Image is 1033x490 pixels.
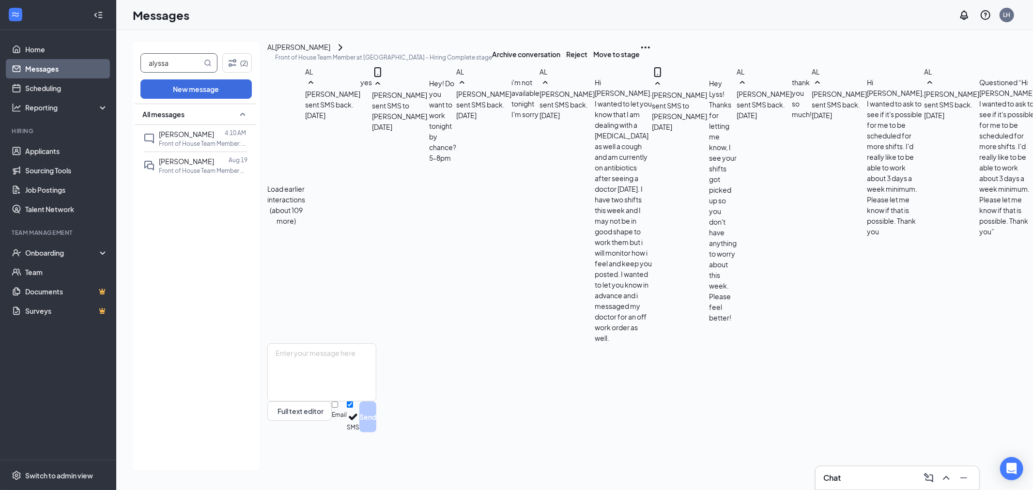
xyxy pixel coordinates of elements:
span: [PERSON_NAME] sent SMS back. [924,90,979,109]
span: yes [360,78,372,87]
p: Aug 19 [229,156,247,164]
svg: Analysis [12,103,21,112]
button: Full text editorPen [267,401,332,421]
div: Open Intercom Messenger [1000,457,1023,480]
h3: Chat [823,473,841,483]
input: SMS [347,401,353,408]
div: AL [456,66,540,77]
svg: Filter [227,57,238,69]
span: [DATE] [540,110,560,121]
button: New message [140,79,252,99]
a: Talent Network [25,199,108,219]
a: Sourcing Tools [25,161,108,180]
button: Filter (2) [222,53,252,73]
a: Home [25,40,108,59]
svg: ChevronUp [940,472,952,484]
div: Onboarding [25,248,100,258]
span: [PERSON_NAME] [159,130,214,138]
a: SurveysCrown [25,301,108,321]
span: Hey Lyss! Thanks for letting me know, I see your shifts got picked up so you don't have anything ... [709,79,737,322]
span: i'm not available tonight I'm sorry [511,78,540,119]
div: LH [1003,11,1011,19]
span: [PERSON_NAME] sent SMS back. [456,90,511,109]
svg: Notifications [958,9,970,21]
svg: SmallChevronUp [305,77,317,89]
span: [PERSON_NAME] sent SMS back. [305,90,360,109]
div: AL [737,66,812,77]
svg: Minimize [958,472,970,484]
svg: UserCheck [12,248,21,258]
div: AL [812,66,924,77]
p: Front of House Team Member: Closer/Nights at [GEOGRAPHIC_DATA] [159,139,246,148]
input: Search [141,54,202,72]
button: Minimize [956,470,971,486]
span: [DATE] [737,110,757,121]
svg: MobileSms [372,66,384,78]
svg: SmallChevronUp [237,108,248,120]
a: Applicants [25,141,108,161]
svg: SmallChevronUp [812,77,823,89]
svg: SmallChevronUp [456,77,468,89]
svg: QuestionInfo [980,9,991,21]
button: Send [359,401,376,432]
div: Hiring [12,127,106,135]
button: Move to stage [593,42,640,66]
span: [DATE] [812,110,832,121]
div: [PERSON_NAME] [275,42,330,53]
svg: Ellipses [640,42,651,53]
div: Email [332,411,347,420]
span: [DATE] [372,122,392,132]
button: Load earlier interactions (about 109 more) [267,184,305,226]
span: [DATE] [924,110,944,121]
button: Archive conversation [492,42,560,66]
span: Hi [PERSON_NAME]. I wanted to let you know that I am dealing with a [MEDICAL_DATA] as well a coug... [595,78,652,342]
svg: Settings [12,471,21,480]
svg: SmallChevronUp [652,78,663,90]
span: [DATE] [652,122,672,132]
span: Hey! Do you want to work tonight by chance? 5-8pm [429,79,456,162]
a: Scheduling [25,78,108,98]
a: DocumentsCrown [25,282,108,301]
button: Reject [566,42,587,66]
span: All messages [142,109,185,119]
div: Switch to admin view [25,471,93,480]
div: Reporting [25,103,108,112]
svg: ChevronRight [335,42,346,53]
a: Job Postings [25,180,108,199]
div: AL [267,42,275,52]
svg: MobileSms [652,66,663,78]
svg: DoubleChat [143,160,155,171]
svg: ComposeMessage [923,472,935,484]
span: [DATE] [305,110,325,121]
div: AL [305,66,372,77]
span: [PERSON_NAME] [159,157,214,166]
p: 4:10 AM [225,129,246,137]
svg: SmallChevronUp [737,77,748,89]
div: Team Management [12,229,106,237]
p: Front of House Team Member at [GEOGRAPHIC_DATA] [159,167,246,175]
span: [PERSON_NAME] sent SMS to [PERSON_NAME]. [652,91,709,121]
div: SMS [347,423,359,432]
svg: WorkstreamLogo [11,10,20,19]
input: Email [332,401,338,408]
span: [PERSON_NAME] sent SMS back. [737,90,792,109]
span: [PERSON_NAME] sent SMS back. [812,90,867,109]
button: ComposeMessage [921,470,937,486]
button: ChevronUp [939,470,954,486]
svg: SmallChevronUp [540,77,551,89]
a: Team [25,262,108,282]
svg: Collapse [93,10,103,20]
svg: MagnifyingGlass [204,59,212,67]
span: Hi [PERSON_NAME], I wanted to ask to see if it's possible for me to be scheduled for more shifts.... [867,78,924,236]
span: [DATE] [456,110,477,121]
p: Front of House Team Member at [GEOGRAPHIC_DATA] - Hiring Complete stage [275,53,492,61]
span: [PERSON_NAME] sent SMS back. [540,90,595,109]
span: [PERSON_NAME] sent SMS to [PERSON_NAME]. [372,91,429,121]
svg: SmallChevronUp [372,78,384,90]
svg: Checkmark [347,411,359,423]
svg: ChatInactive [143,133,155,144]
a: Messages [25,59,108,78]
span: thank you so much! [792,78,812,119]
h1: Messages [133,7,189,23]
